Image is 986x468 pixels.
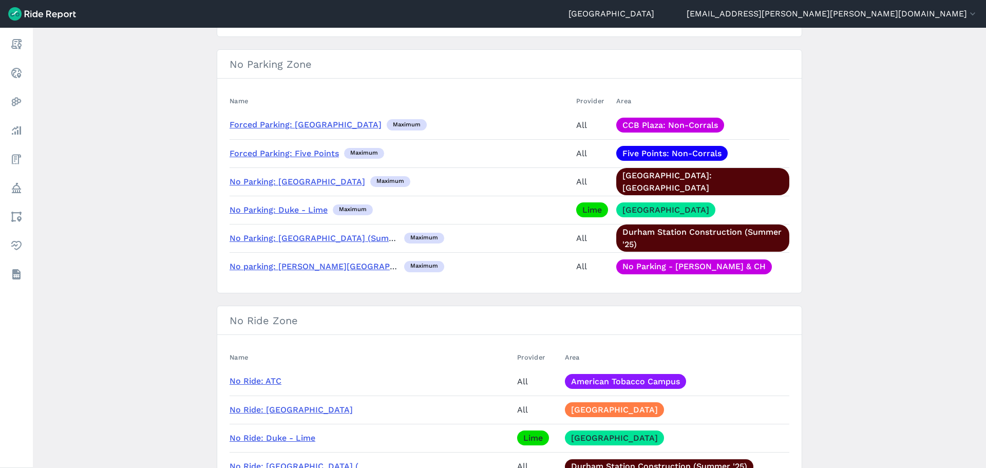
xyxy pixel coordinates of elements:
[517,402,557,417] div: All
[7,265,26,284] a: Datasets
[8,7,76,21] img: Ride Report
[230,91,572,111] th: Name
[576,231,608,246] div: All
[217,50,802,79] h3: No Parking Zone
[230,148,339,158] a: Forced Parking: Five Points
[576,146,608,161] div: All
[230,261,523,271] a: No parking: [PERSON_NAME][GEOGRAPHIC_DATA] [GEOGRAPHIC_DATA]
[387,119,427,130] div: maximum
[230,433,315,443] a: No Ride: Duke - Lime
[616,202,715,217] a: [GEOGRAPHIC_DATA]
[7,35,26,53] a: Report
[217,306,802,335] h3: No Ride Zone
[576,259,608,274] div: All
[612,91,789,111] th: Area
[7,92,26,111] a: Heatmaps
[687,8,978,20] button: [EMAIL_ADDRESS][PERSON_NAME][PERSON_NAME][DOMAIN_NAME]
[370,176,410,188] div: maximum
[517,430,549,445] a: Lime
[513,347,561,367] th: Provider
[404,261,444,272] div: maximum
[230,177,365,186] a: No Parking: [GEOGRAPHIC_DATA]
[616,224,789,252] a: Durham Station Construction (Summer '25)
[616,146,728,161] a: Five Points: Non-Corrals
[404,233,444,244] div: maximum
[7,64,26,82] a: Realtime
[576,174,608,189] div: All
[572,91,612,111] th: Provider
[230,405,353,415] a: No Ride: [GEOGRAPHIC_DATA]
[7,208,26,226] a: Areas
[7,121,26,140] a: Analyze
[344,148,384,159] div: maximum
[333,204,373,216] div: maximum
[568,8,654,20] a: [GEOGRAPHIC_DATA]
[230,376,281,386] a: No Ride: ATC
[616,118,724,133] a: CCB Plaza: Non-Corrals
[576,118,608,133] div: All
[7,236,26,255] a: Health
[561,347,789,367] th: Area
[616,168,789,195] a: [GEOGRAPHIC_DATA]: [GEOGRAPHIC_DATA]
[565,402,664,417] a: [GEOGRAPHIC_DATA]
[517,374,557,389] div: All
[7,150,26,169] a: Fees
[565,374,686,389] a: American Tobacco Campus
[576,202,608,217] a: Lime
[565,430,664,445] a: [GEOGRAPHIC_DATA]
[616,259,772,274] a: No Parking - [PERSON_NAME] & CH
[230,205,328,215] a: No Parking: Duke - Lime
[230,120,382,129] a: Forced Parking: [GEOGRAPHIC_DATA]
[230,233,477,243] a: No Parking: [GEOGRAPHIC_DATA] (Summer '25 Construction)
[230,347,513,367] th: Name
[7,179,26,197] a: Policy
